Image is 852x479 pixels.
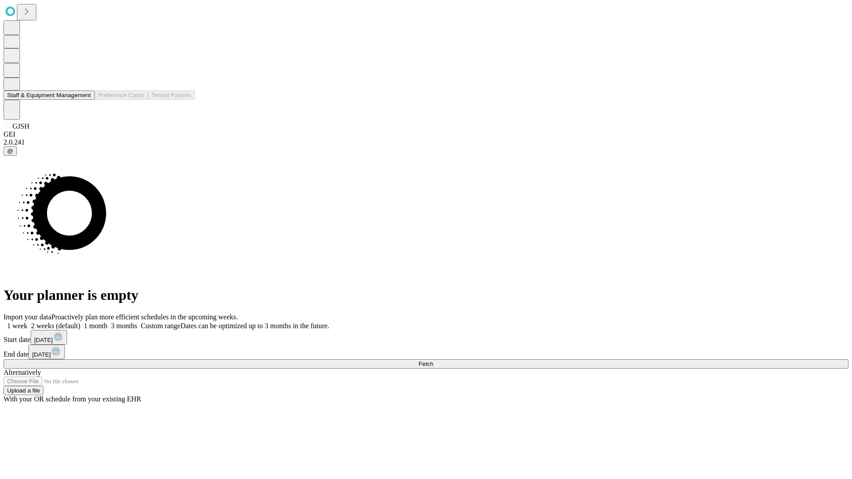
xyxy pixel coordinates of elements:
div: End date [4,345,848,359]
span: 3 months [111,322,137,330]
button: [DATE] [31,330,67,345]
button: @ [4,146,17,156]
span: @ [7,148,13,154]
span: Custom range [141,322,180,330]
span: 2 weeks (default) [31,322,80,330]
button: Staff & Equipment Management [4,90,95,100]
button: Tenant Params [148,90,195,100]
span: Alternatively [4,369,41,376]
span: 1 week [7,322,28,330]
button: [DATE] [28,345,65,359]
button: Fetch [4,359,848,369]
button: Preference Cards [95,90,148,100]
span: [DATE] [34,337,53,343]
div: 2.0.241 [4,138,848,146]
span: Dates can be optimized up to 3 months in the future. [181,322,329,330]
div: GEI [4,130,848,138]
span: Import your data [4,313,51,321]
span: Proactively plan more efficient schedules in the upcoming weeks. [51,313,238,321]
span: GJSH [12,122,29,130]
span: With your OR schedule from your existing EHR [4,395,141,403]
span: [DATE] [32,351,51,358]
span: Fetch [418,361,433,367]
div: Start date [4,330,848,345]
button: Upload a file [4,386,43,395]
span: 1 month [84,322,107,330]
h1: Your planner is empty [4,287,848,303]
